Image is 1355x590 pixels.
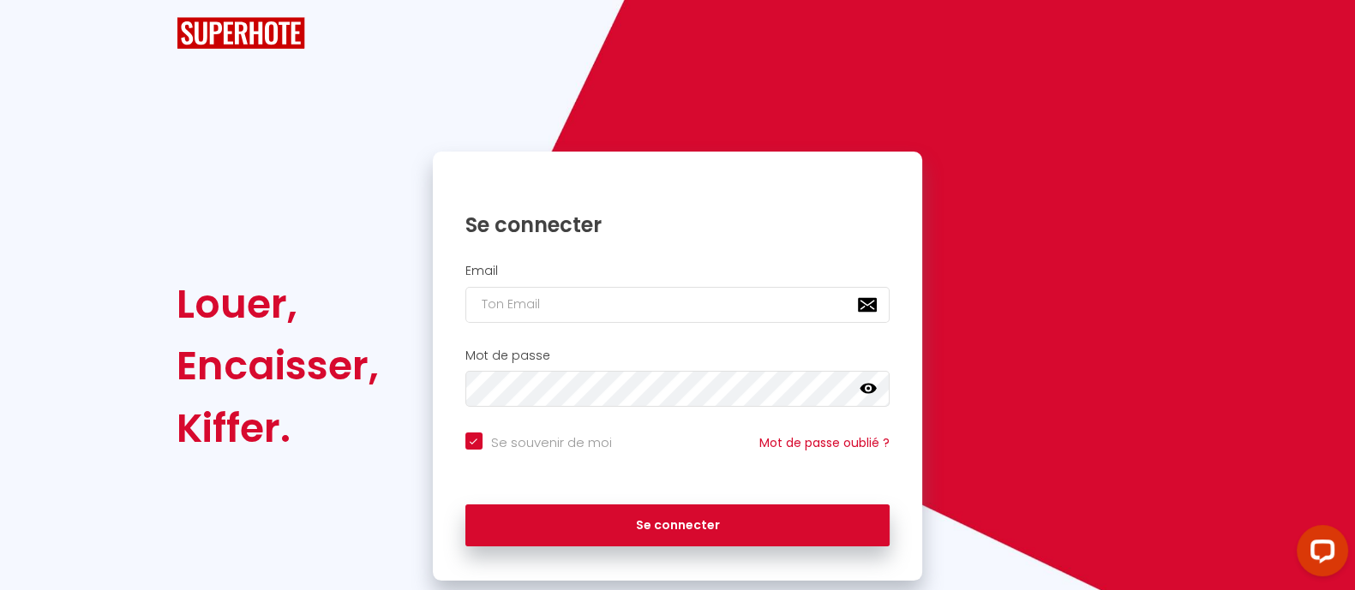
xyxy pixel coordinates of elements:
[177,17,305,49] img: SuperHote logo
[177,335,379,396] div: Encaisser,
[759,434,890,451] a: Mot de passe oublié ?
[465,264,890,278] h2: Email
[1283,518,1355,590] iframe: LiveChat chat widget
[177,273,379,335] div: Louer,
[465,504,890,547] button: Se connecter
[465,349,890,363] h2: Mot de passe
[177,397,379,459] div: Kiffer.
[465,212,890,238] h1: Se connecter
[465,287,890,323] input: Ton Email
